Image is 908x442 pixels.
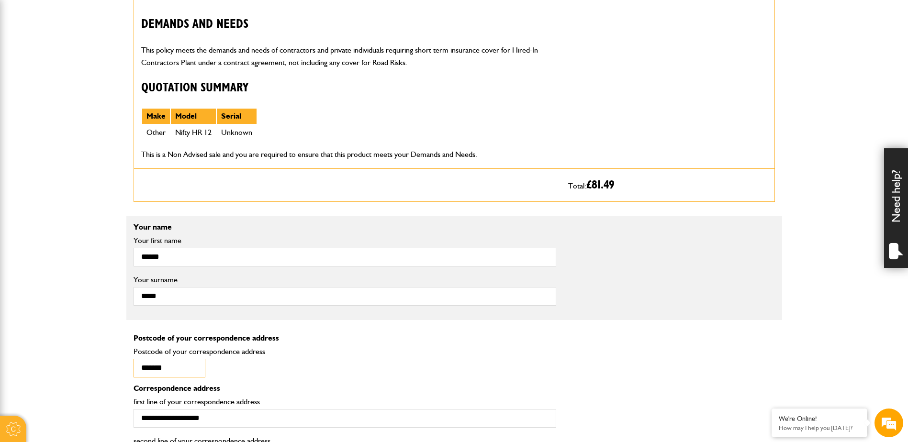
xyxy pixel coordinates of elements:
label: first line of your correspondence address [134,398,556,406]
span: 81.49 [592,179,615,191]
div: Need help? [884,148,908,268]
div: We're Online! [779,415,860,423]
p: This is a Non Advised sale and you are required to ensure that this product meets your Demands an... [141,148,554,161]
div: Minimize live chat window [157,5,180,28]
label: Your first name [134,237,556,244]
textarea: Type your message and hit 'Enter' [12,173,175,287]
em: Start Chat [130,295,174,308]
p: This policy meets the demands and needs of contractors and private individuals requiring short te... [141,44,554,68]
th: Model [170,108,216,124]
td: Other [142,124,170,141]
p: Your name [134,223,775,231]
label: Postcode of your correspondence address [134,348,280,355]
input: Enter your email address [12,117,175,138]
input: Enter your last name [12,88,175,110]
th: Serial [216,108,257,124]
div: Chat with us now [50,54,161,66]
p: Correspondence address [134,385,556,392]
h3: Quotation Summary [141,81,554,96]
p: Postcode of your correspondence address [134,334,556,342]
label: Your surname [134,276,556,284]
input: Enter your phone number [12,145,175,166]
td: Nifty HR 12 [170,124,216,141]
th: Make [142,108,170,124]
p: Total: [568,176,767,194]
h3: Demands and needs [141,17,554,32]
td: Unknown [216,124,257,141]
img: d_20077148190_company_1631870298795_20077148190 [16,53,40,66]
p: How may I help you today? [779,424,860,431]
span: £ [586,179,615,191]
